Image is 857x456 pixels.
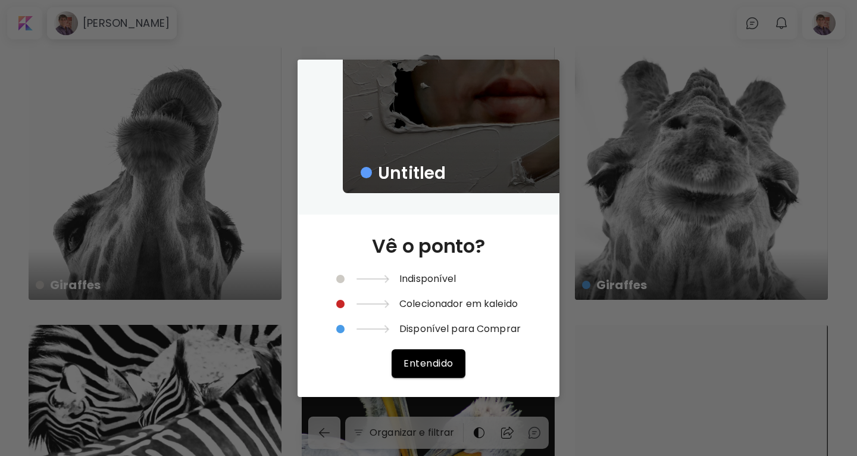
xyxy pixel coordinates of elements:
[399,324,521,334] h6: Disponível para Comprar
[399,274,456,284] h6: Indisponível
[336,234,521,259] h2: Vê o ponto?
[399,299,518,309] h6: Colecionador em kaleido
[392,349,465,378] button: Entendido
[404,357,453,370] span: Entendido
[378,167,446,179] h6: Untitled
